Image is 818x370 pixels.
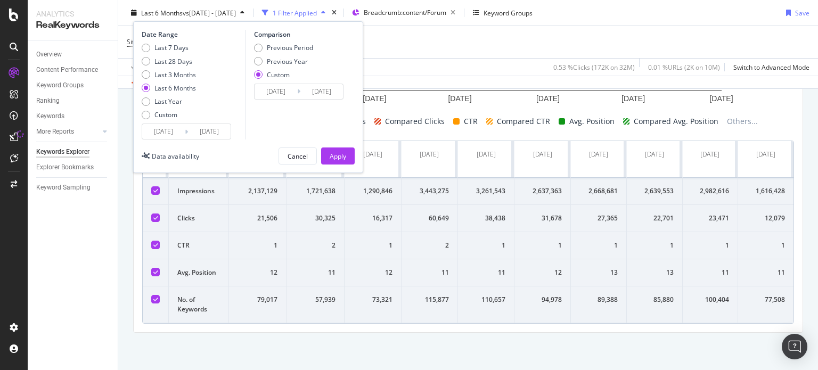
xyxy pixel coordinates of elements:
[709,94,733,103] text: [DATE]
[288,151,308,160] div: Cancel
[523,213,562,223] div: 31,678
[142,84,196,93] div: Last 6 Months
[267,56,308,65] div: Previous Year
[169,232,229,259] td: CTR
[254,30,347,39] div: Comparison
[36,64,110,76] a: Content Performance
[142,56,196,65] div: Last 28 Days
[295,186,335,196] div: 1,721,638
[410,268,449,277] div: 11
[410,295,449,305] div: 115,877
[497,115,550,128] span: Compared CTR
[169,205,229,232] td: Clicks
[363,94,386,103] text: [DATE]
[154,97,182,106] div: Last Year
[295,241,335,250] div: 2
[188,124,231,139] input: End Date
[36,64,98,76] div: Content Performance
[142,124,185,139] input: Start Date
[410,186,449,196] div: 3,443,275
[330,151,346,160] div: Apply
[553,62,635,71] div: 0.53 % Clicks ( 172K on 32M )
[36,9,109,19] div: Analytics
[154,56,192,65] div: Last 28 Days
[733,62,809,71] div: Switch to Advanced Mode
[621,94,645,103] text: [DATE]
[385,115,445,128] span: Compared Clicks
[363,150,382,159] div: [DATE]
[533,150,552,159] div: [DATE]
[353,295,392,305] div: 73,321
[330,7,339,18] div: times
[154,70,196,79] div: Last 3 Months
[255,84,297,99] input: Start Date
[169,286,229,323] td: No. of Keywords
[691,295,729,305] div: 100,404
[569,115,615,128] span: Avg. Position
[353,213,392,223] div: 16,317
[36,19,109,31] div: RealKeywords
[238,295,277,305] div: 79,017
[691,213,729,223] div: 23,471
[183,8,236,17] span: vs [DATE] - [DATE]
[420,150,439,159] div: [DATE]
[36,182,110,193] a: Keyword Sampling
[782,334,807,359] div: Open Intercom Messenger
[295,295,335,305] div: 57,939
[36,49,110,60] a: Overview
[36,146,110,158] a: Keywords Explorer
[36,111,110,122] a: Keywords
[127,4,249,21] button: Last 6 Monthsvs[DATE] - [DATE]
[782,4,809,21] button: Save
[747,241,785,250] div: 1
[142,70,196,79] div: Last 3 Months
[238,268,277,277] div: 12
[579,241,618,250] div: 1
[467,295,505,305] div: 110,657
[635,268,673,277] div: 13
[348,4,460,21] button: Breadcrumb:content/Forum
[364,8,446,17] span: Breadcrumb: content/Forum
[645,150,664,159] div: [DATE]
[635,186,673,196] div: 2,639,553
[36,126,100,137] a: More Reports
[579,295,618,305] div: 89,388
[154,110,177,119] div: Custom
[691,186,729,196] div: 2,982,616
[634,115,718,128] span: Compared Avg. Position
[36,126,74,137] div: More Reports
[691,268,729,277] div: 11
[579,268,618,277] div: 13
[238,213,277,223] div: 21,506
[523,268,562,277] div: 12
[723,115,762,128] span: Others...
[321,147,355,165] button: Apply
[36,80,110,91] a: Keyword Groups
[142,43,196,52] div: Last 7 Days
[154,43,189,52] div: Last 7 Days
[747,295,785,305] div: 77,508
[635,213,673,223] div: 22,701
[756,150,775,159] div: [DATE]
[353,186,392,196] div: 1,290,846
[467,213,505,223] div: 38,438
[36,111,64,122] div: Keywords
[36,162,94,173] div: Explorer Bookmarks
[169,178,229,205] td: Impressions
[152,151,199,160] div: Data availability
[729,59,809,76] button: Switch to Advanced Mode
[36,162,110,173] a: Explorer Bookmarks
[467,186,505,196] div: 3,261,543
[36,49,62,60] div: Overview
[648,62,720,71] div: 0.01 % URLs ( 2K on 10M )
[353,241,392,250] div: 1
[142,30,243,39] div: Date Range
[254,56,313,65] div: Previous Year
[467,268,505,277] div: 11
[635,241,673,250] div: 1
[589,150,608,159] div: [DATE]
[169,259,229,286] td: Avg. Position
[273,8,317,17] div: 1 Filter Applied
[267,43,313,52] div: Previous Period
[410,213,449,223] div: 60,649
